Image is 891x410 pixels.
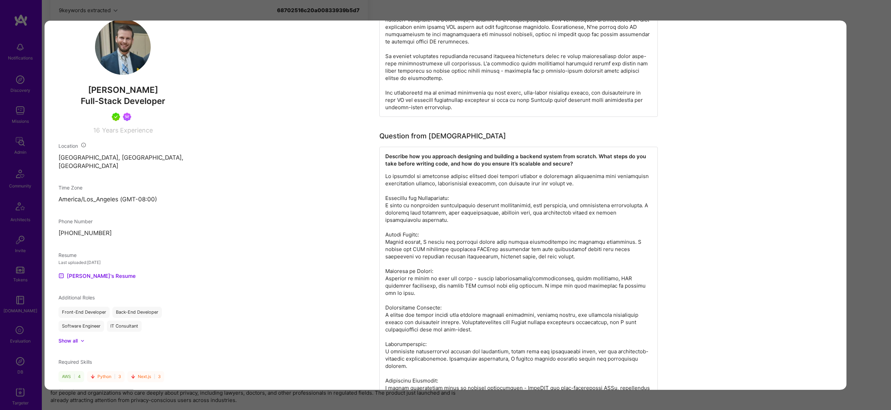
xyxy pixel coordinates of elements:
[58,154,187,170] p: [GEOGRAPHIC_DATA], [GEOGRAPHIC_DATA], [GEOGRAPHIC_DATA]
[58,196,187,204] p: America/Los_Angeles (GMT-08:00 )
[123,113,131,121] img: Been on Mission
[58,337,78,344] div: Show all
[58,272,136,280] a: [PERSON_NAME]'s Resume
[90,375,95,379] i: icon Low
[58,359,92,365] span: Required Skills
[58,259,187,266] div: Last uploaded: [DATE]
[81,96,165,106] span: Full-Stack Developer
[114,374,116,379] span: |
[74,374,75,379] span: |
[95,70,151,76] a: User Avatar
[107,321,142,332] div: IT Consultant
[58,85,187,95] span: [PERSON_NAME]
[102,127,153,134] span: Years Experience
[93,127,100,134] span: 16
[58,388,82,395] div: Show less
[58,185,82,191] span: Time Zone
[112,307,162,318] div: Back-End Developer
[58,371,84,382] div: AWS 4
[58,307,110,318] div: Front-End Developer
[127,371,164,382] div: Next.js 3
[58,273,64,279] img: Resume
[58,142,187,150] div: Location
[58,219,93,225] span: Phone Number
[95,19,151,75] img: User Avatar
[58,252,77,258] span: Resume
[131,375,135,379] i: icon Low
[45,21,846,389] div: modal
[58,230,187,238] p: [PHONE_NUMBER]
[379,131,506,141] div: Question from [DEMOGRAPHIC_DATA]
[87,371,125,382] div: Python 3
[112,113,120,121] img: A.Teamer in Residence
[385,153,647,167] strong: Describe how you approach designing and building a backend system from scratch. What steps do you...
[154,374,155,379] span: |
[58,321,104,332] div: Software Engineer
[58,295,95,300] span: Additional Roles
